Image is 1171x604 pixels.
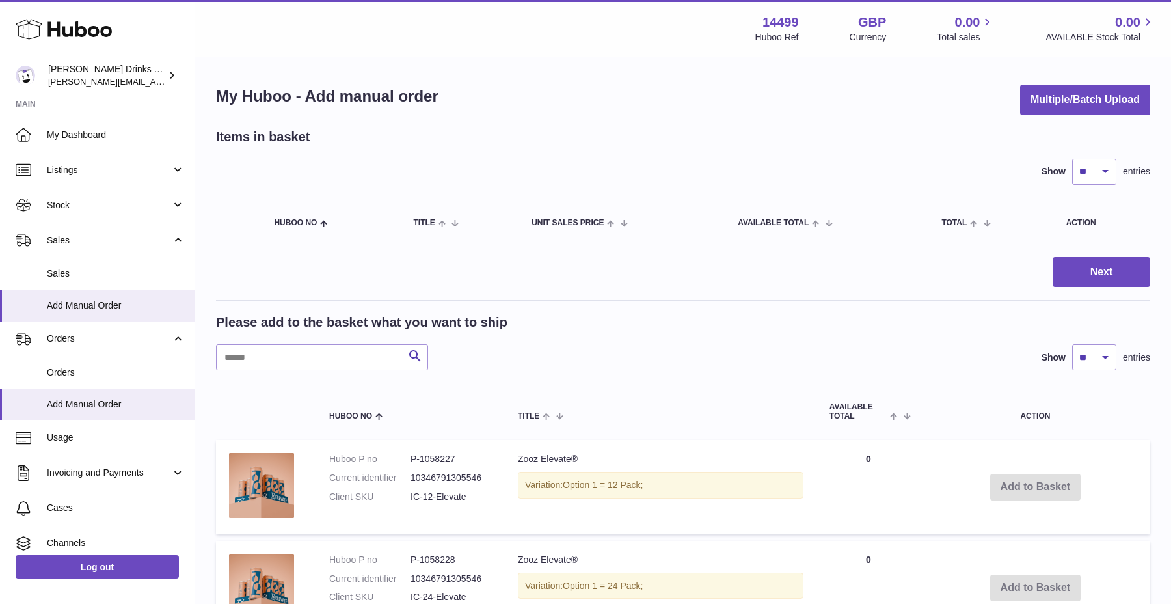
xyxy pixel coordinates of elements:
[411,591,492,603] dd: IC-24-Elevate
[47,299,185,312] span: Add Manual Order
[47,333,171,345] span: Orders
[1066,219,1137,227] div: Action
[216,314,507,331] h2: Please add to the basket what you want to ship
[329,412,372,420] span: Huboo no
[329,554,411,566] dt: Huboo P no
[1045,14,1155,44] a: 0.00 AVAILABLE Stock Total
[1042,165,1066,178] label: Show
[47,502,185,514] span: Cases
[1123,351,1150,364] span: entries
[329,491,411,503] dt: Client SKU
[411,453,492,465] dd: P-1058227
[563,581,643,591] span: Option 1 = 24 Pack;
[858,14,886,31] strong: GBP
[1020,85,1150,115] button: Multiple/Batch Upload
[411,472,492,484] dd: 10346791305546
[47,268,185,280] span: Sales
[829,403,887,420] span: AVAILABLE Total
[921,390,1150,433] th: Action
[518,573,803,599] div: Variation:
[47,398,185,411] span: Add Manual Order
[413,219,435,227] span: Title
[1123,165,1150,178] span: entries
[532,219,604,227] span: Unit Sales Price
[411,573,492,585] dd: 10346791305546
[47,164,171,176] span: Listings
[563,480,643,490] span: Option 1 = 12 Pack;
[505,440,816,534] td: Zooz Elevate®
[411,554,492,566] dd: P-1058228
[47,199,171,212] span: Stock
[941,219,967,227] span: Total
[48,63,165,88] div: [PERSON_NAME] Drinks LTD (t/a Zooz)
[216,128,310,146] h2: Items in basket
[1045,31,1155,44] span: AVAILABLE Stock Total
[1115,14,1140,31] span: 0.00
[1053,257,1150,288] button: Next
[16,555,179,579] a: Log out
[850,31,887,44] div: Currency
[47,467,171,479] span: Invoicing and Payments
[47,537,185,549] span: Channels
[329,573,411,585] dt: Current identifier
[47,129,185,141] span: My Dashboard
[762,14,799,31] strong: 14499
[816,440,921,534] td: 0
[518,412,539,420] span: Title
[216,86,438,107] h1: My Huboo - Add manual order
[47,366,185,379] span: Orders
[937,14,995,44] a: 0.00 Total sales
[1042,351,1066,364] label: Show
[329,591,411,603] dt: Client SKU
[329,472,411,484] dt: Current identifier
[755,31,799,44] div: Huboo Ref
[47,234,171,247] span: Sales
[738,219,809,227] span: AVAILABLE Total
[937,31,995,44] span: Total sales
[329,453,411,465] dt: Huboo P no
[16,66,35,85] img: daniel@zoosdrinks.com
[229,453,294,518] img: Zooz Elevate®
[955,14,980,31] span: 0.00
[48,76,261,87] span: [PERSON_NAME][EMAIL_ADDRESS][DOMAIN_NAME]
[274,219,317,227] span: Huboo no
[47,432,185,444] span: Usage
[411,491,492,503] dd: IC-12-Elevate
[518,472,803,499] div: Variation:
